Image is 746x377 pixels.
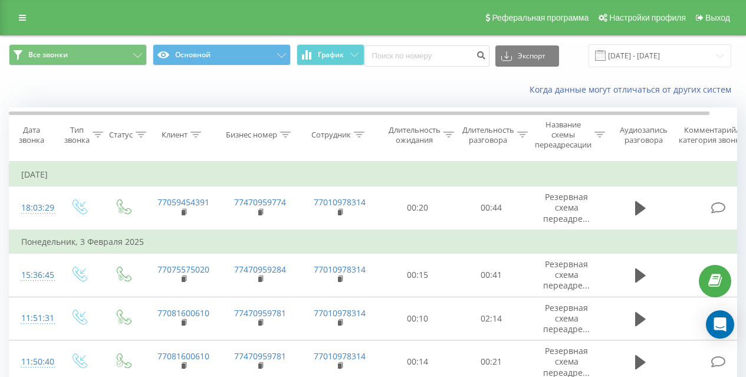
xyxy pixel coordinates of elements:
td: 00:20 [381,186,455,230]
td: 02:14 [455,297,528,340]
a: 77010978314 [314,350,366,362]
a: 77081600610 [157,307,209,319]
div: Название схемы переадресации [535,120,591,150]
td: 00:15 [381,254,455,297]
div: 11:51:31 [21,307,45,330]
div: 18:03:29 [21,196,45,219]
div: Комментарий/категория звонка [677,125,746,145]
a: 77470959781 [234,350,286,362]
span: Реферальная программа [492,13,589,22]
span: График [318,51,344,59]
a: 77470959781 [234,307,286,319]
span: Настройки профиля [609,13,686,22]
span: Выход [705,13,730,22]
td: 00:44 [455,186,528,230]
span: Все звонки [28,50,68,60]
div: Длительность ожидания [389,125,441,145]
div: Сотрудник [311,130,351,140]
div: Дата звонка [9,125,53,145]
div: Длительность разговора [462,125,514,145]
div: Бизнес номер [226,130,277,140]
span: Резервная схема переадре... [543,191,590,224]
div: Клиент [162,130,188,140]
a: 77010978314 [314,307,366,319]
td: 00:10 [381,297,455,340]
a: 77075575020 [157,264,209,275]
button: График [297,44,364,65]
a: 77059454391 [157,196,209,208]
input: Поиск по номеру [364,45,489,67]
span: Резервная схема переадре... [543,258,590,291]
div: 11:50:40 [21,350,45,373]
td: 00:41 [455,254,528,297]
div: Тип звонка [64,125,90,145]
a: 77010978314 [314,196,366,208]
div: Open Intercom Messenger [706,310,734,339]
span: Резервная схема переадре... [543,302,590,335]
button: Основной [153,44,291,65]
div: Статус [109,130,133,140]
a: 77470959774 [234,196,286,208]
a: 77470959284 [234,264,286,275]
a: 77010978314 [314,264,366,275]
a: 77081600610 [157,350,209,362]
a: Когда данные могут отличаться от других систем [530,84,737,95]
div: 15:36:45 [21,264,45,287]
button: Экспорт [495,45,559,67]
div: Аудиозапись разговора [615,125,672,145]
button: Все звонки [9,44,147,65]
